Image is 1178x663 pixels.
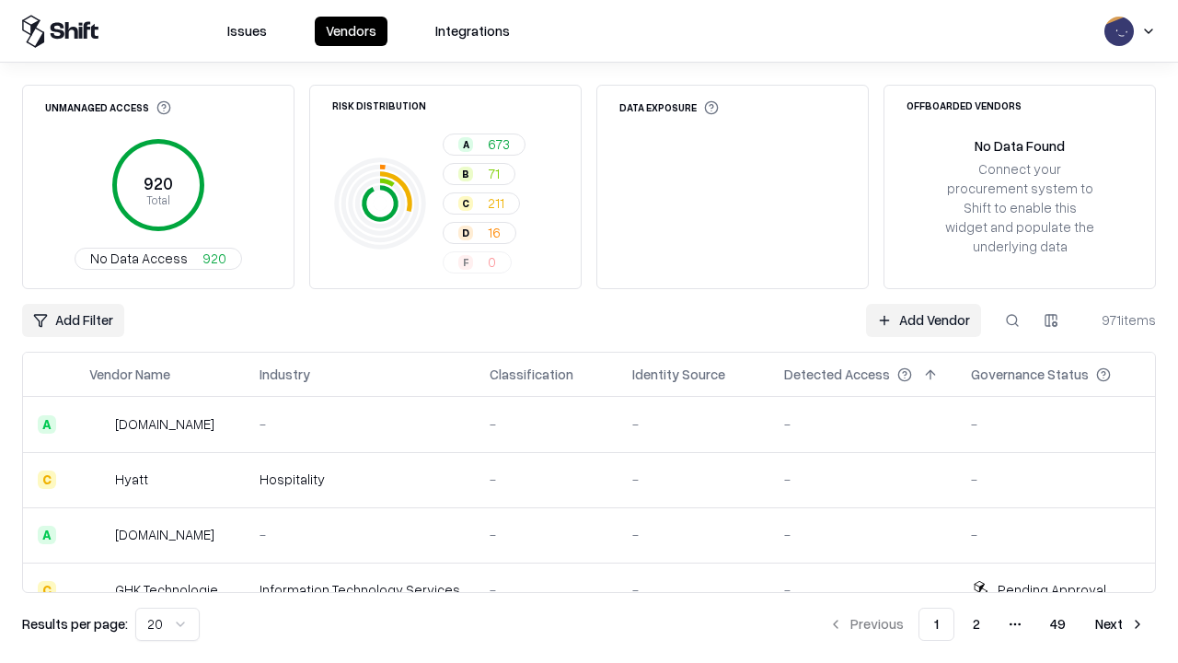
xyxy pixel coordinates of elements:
[971,470,1140,489] div: -
[488,193,504,213] span: 211
[260,525,460,544] div: -
[89,415,108,434] img: intrado.com
[115,525,214,544] div: [DOMAIN_NAME]
[443,134,525,156] button: A673
[1084,608,1156,641] button: Next
[784,414,941,434] div: -
[315,17,387,46] button: Vendors
[632,580,755,599] div: -
[45,100,171,115] div: Unmanaged Access
[115,470,148,489] div: Hyatt
[38,471,56,489] div: C
[458,196,473,211] div: C
[958,608,995,641] button: 2
[115,580,230,599] div: GHK Technologies Inc.
[216,17,278,46] button: Issues
[490,365,573,384] div: Classification
[971,525,1140,544] div: -
[89,526,108,544] img: primesec.co.il
[89,471,108,489] img: Hyatt
[202,249,226,268] span: 920
[144,173,173,193] tspan: 920
[22,304,124,337] button: Add Filter
[784,525,941,544] div: -
[918,608,954,641] button: 1
[443,192,520,215] button: C211
[490,525,603,544] div: -
[632,525,755,544] div: -
[89,365,170,384] div: Vendor Name
[332,100,426,110] div: Risk Distribution
[260,470,460,489] div: Hospitality
[90,249,188,268] span: No Data Access
[784,470,941,489] div: -
[632,470,755,489] div: -
[38,415,56,434] div: A
[488,223,501,242] span: 16
[971,414,1140,434] div: -
[488,164,500,183] span: 71
[971,365,1089,384] div: Governance Status
[943,159,1096,257] div: Connect your procurement system to Shift to enable this widget and populate the underlying data
[458,137,473,152] div: A
[443,222,516,244] button: D16
[443,163,515,185] button: B71
[490,470,603,489] div: -
[490,580,603,599] div: -
[424,17,521,46] button: Integrations
[488,134,510,154] span: 673
[619,100,719,115] div: Data Exposure
[784,365,890,384] div: Detected Access
[260,365,310,384] div: Industry
[75,248,242,270] button: No Data Access920
[146,192,170,207] tspan: Total
[458,167,473,181] div: B
[998,580,1106,599] div: Pending Approval
[260,580,460,599] div: Information Technology Services
[1082,310,1156,330] div: 971 items
[115,414,214,434] div: [DOMAIN_NAME]
[89,581,108,599] img: GHK Technologies Inc.
[260,414,460,434] div: -
[38,581,56,599] div: C
[817,608,1156,641] nav: pagination
[490,414,603,434] div: -
[632,365,725,384] div: Identity Source
[907,100,1022,110] div: Offboarded Vendors
[866,304,981,337] a: Add Vendor
[975,136,1065,156] div: No Data Found
[22,614,128,634] p: Results per page:
[632,414,755,434] div: -
[38,526,56,544] div: A
[458,226,473,240] div: D
[1035,608,1080,641] button: 49
[784,580,941,599] div: -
